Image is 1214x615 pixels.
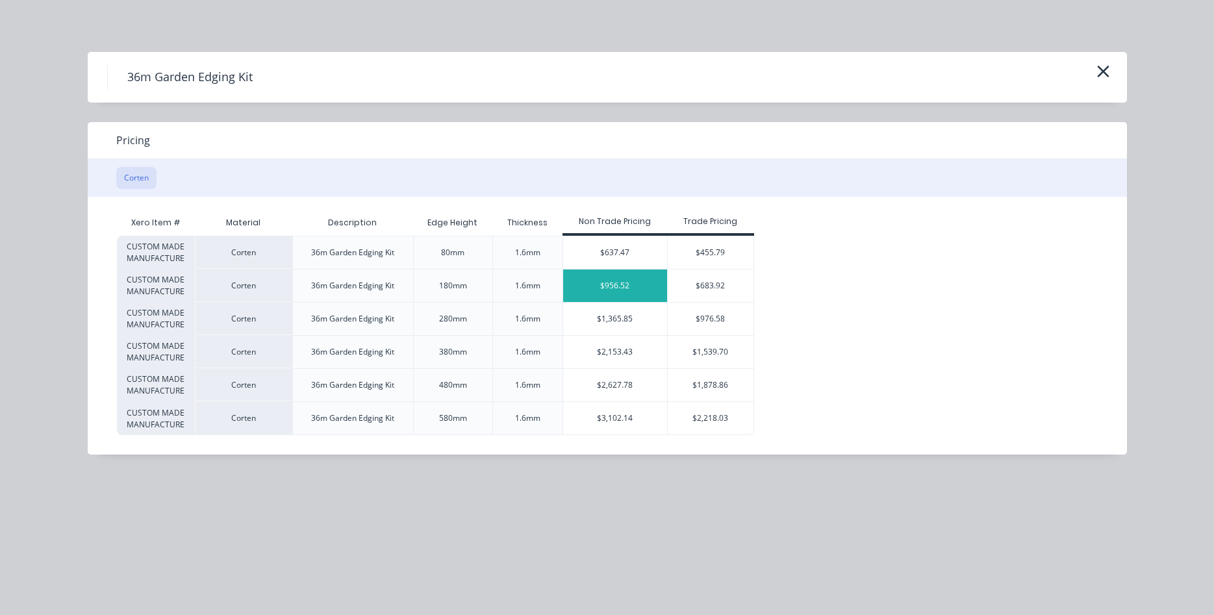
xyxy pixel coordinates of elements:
[318,207,387,239] div: Description
[668,336,754,368] div: $1,539.70
[195,401,292,435] div: Corten
[117,210,195,236] div: Xero Item #
[117,269,195,302] div: CUSTOM MADE MANUFACTURE
[668,270,754,302] div: $683.92
[117,335,195,368] div: CUSTOM MADE MANUFACTURE
[439,346,467,358] div: 380mm
[116,132,150,148] span: Pricing
[668,236,754,269] div: $455.79
[195,368,292,401] div: Corten
[563,216,667,227] div: Non Trade Pricing
[515,379,540,391] div: 1.6mm
[441,247,464,258] div: 80mm
[668,303,754,335] div: $976.58
[439,412,467,424] div: 580mm
[195,236,292,269] div: Corten
[195,269,292,302] div: Corten
[563,236,667,269] div: $637.47
[563,336,667,368] div: $2,153.43
[107,65,272,90] h4: 36m Garden Edging Kit
[563,369,667,401] div: $2,627.78
[117,302,195,335] div: CUSTOM MADE MANUFACTURE
[311,346,394,358] div: 36m Garden Edging Kit
[439,379,467,391] div: 480mm
[515,313,540,325] div: 1.6mm
[311,247,394,258] div: 36m Garden Edging Kit
[311,412,394,424] div: 36m Garden Edging Kit
[116,167,157,189] button: Corten
[117,236,195,269] div: CUSTOM MADE MANUFACTURE
[515,247,540,258] div: 1.6mm
[195,302,292,335] div: Corten
[417,207,488,239] div: Edge Height
[439,280,467,292] div: 180mm
[311,379,394,391] div: 36m Garden Edging Kit
[117,401,195,435] div: CUSTOM MADE MANUFACTURE
[563,270,667,302] div: $956.52
[668,369,754,401] div: $1,878.86
[668,402,754,434] div: $2,218.03
[117,368,195,401] div: CUSTOM MADE MANUFACTURE
[195,210,292,236] div: Material
[563,402,667,434] div: $3,102.14
[667,216,755,227] div: Trade Pricing
[515,412,540,424] div: 1.6mm
[311,280,394,292] div: 36m Garden Edging Kit
[439,313,467,325] div: 280mm
[497,207,558,239] div: Thickness
[311,313,394,325] div: 36m Garden Edging Kit
[515,280,540,292] div: 1.6mm
[515,346,540,358] div: 1.6mm
[195,335,292,368] div: Corten
[563,303,667,335] div: $1,365.85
